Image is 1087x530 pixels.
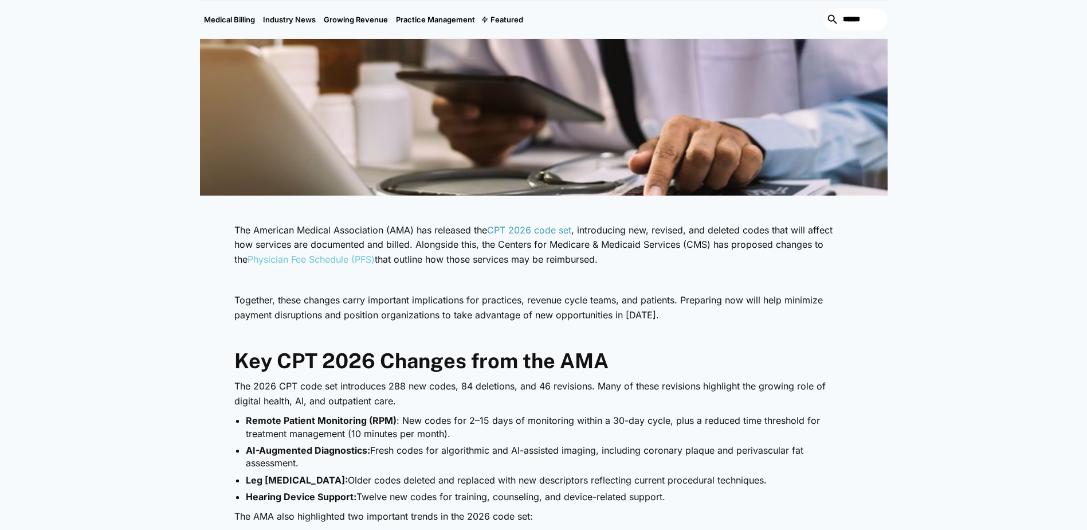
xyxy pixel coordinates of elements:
p: The American Medical Association (AMA) has released the , introducing new, revised, and deleted c... [234,223,853,267]
strong: Hearing Device Support: [246,491,356,502]
a: CPT 2026 code set [487,224,571,236]
p: The 2026 CPT code set introduces 288 new codes, 84 deletions, and 46 revisions. Many of these rev... [234,379,853,408]
p: ‍ [234,328,853,343]
li: : New codes for 2–15 days of monitoring within a 30-day cycle, plus a reduced time threshold for ... [246,414,853,440]
a: Physician Fee Schedule (PFS) [248,254,375,265]
li: Fresh codes for algorithmic and AI-assisted imaging, including coronary plaque and perivascular f... [246,444,853,470]
li: Older codes deleted and replaced with new descriptors reflecting current procedural techniques. [246,474,853,486]
a: Medical Billing [200,1,259,38]
strong: Key CPT 2026 Changes from the AMA [234,349,609,373]
a: Growing Revenue [320,1,392,38]
a: Industry News [259,1,320,38]
p: ‍ [234,272,853,287]
div: Featured [479,1,527,38]
div: Featured [490,15,523,24]
p: The AMA also highlighted two important trends in the 2026 code set: [234,509,853,524]
strong: Leg [MEDICAL_DATA]: [246,474,348,486]
p: Together, these changes carry important implications for practices, revenue cycle teams, and pati... [234,293,853,322]
strong: AI-Augmented Diagnostics: [246,445,370,456]
a: Practice Management [392,1,479,38]
li: Twelve new codes for training, counseling, and device-related support. [246,490,853,503]
strong: Remote Patient Monitoring (RPM) [246,415,397,426]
